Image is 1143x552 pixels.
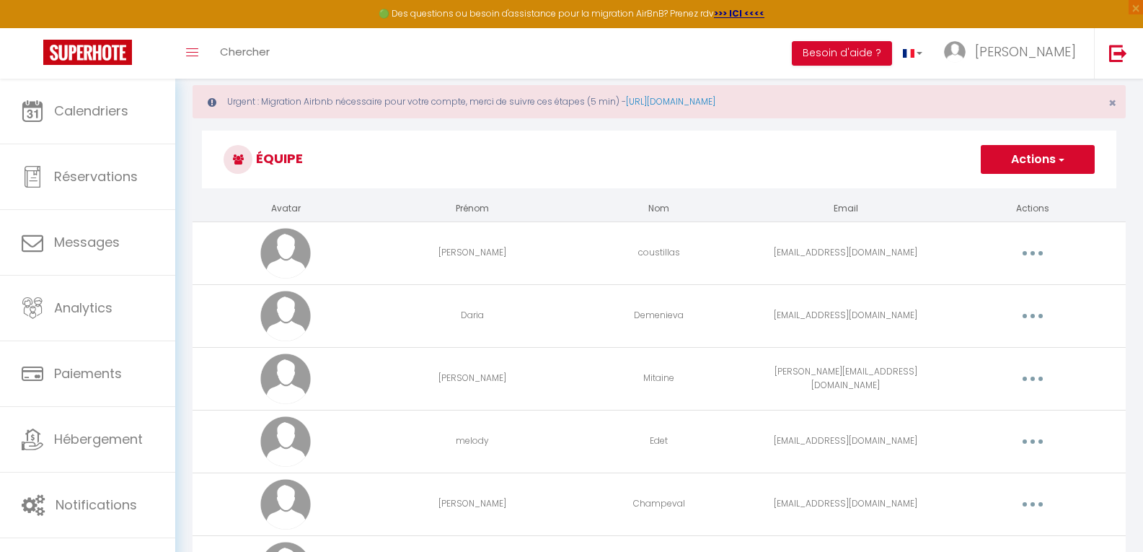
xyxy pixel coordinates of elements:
td: Champeval [566,473,753,535]
img: avatar.png [260,479,311,530]
a: ... [PERSON_NAME] [933,28,1094,79]
span: Messages [54,233,120,251]
img: avatar.png [260,416,311,467]
td: coustillas [566,222,753,284]
a: >>> ICI <<<< [714,7,764,19]
th: Avatar [193,196,379,222]
td: [EMAIL_ADDRESS][DOMAIN_NAME] [752,473,939,535]
td: [PERSON_NAME][EMAIL_ADDRESS][DOMAIN_NAME] [752,347,939,410]
button: Close [1108,97,1116,110]
td: [PERSON_NAME] [379,222,566,284]
span: × [1108,94,1116,112]
span: Analytics [54,299,112,317]
span: Paiements [54,364,122,382]
img: Super Booking [43,40,132,65]
td: melody [379,410,566,473]
td: [PERSON_NAME] [379,473,566,535]
td: [EMAIL_ADDRESS][DOMAIN_NAME] [752,284,939,347]
th: Prénom [379,196,566,222]
th: Nom [566,196,753,222]
td: Edet [566,410,753,473]
img: ... [944,41,966,63]
button: Actions [981,145,1095,174]
div: Urgent : Migration Airbnb nécessaire pour votre compte, merci de suivre ces étapes (5 min) - [193,85,1126,118]
td: Daria [379,284,566,347]
button: Besoin d'aide ? [792,41,892,66]
a: [URL][DOMAIN_NAME] [626,95,715,108]
img: avatar.png [260,291,311,341]
span: Réservations [54,167,138,185]
a: Chercher [209,28,281,79]
img: avatar.png [260,354,311,404]
h3: Équipe [202,131,1116,188]
th: Actions [939,196,1126,222]
td: Mitaine [566,347,753,410]
th: Email [752,196,939,222]
td: [EMAIL_ADDRESS][DOMAIN_NAME] [752,222,939,284]
span: Notifications [56,496,137,514]
img: logout [1109,44,1127,62]
td: Demenieva [566,284,753,347]
span: Calendriers [54,102,128,120]
td: [EMAIL_ADDRESS][DOMAIN_NAME] [752,410,939,473]
td: [PERSON_NAME] [379,347,566,410]
span: [PERSON_NAME] [975,43,1076,61]
img: avatar.png [260,228,311,279]
span: Hébergement [54,430,143,448]
span: Chercher [220,44,270,59]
